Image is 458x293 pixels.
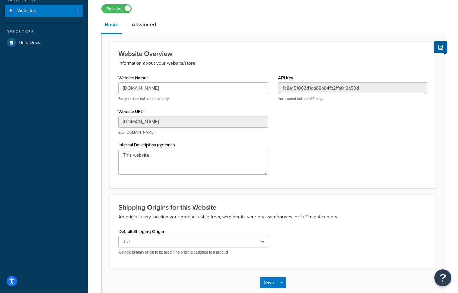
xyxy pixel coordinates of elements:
[118,150,268,175] textarea: This website...
[118,204,427,211] h3: Shipping Origins for this Website
[5,36,83,49] a: Help Docs
[118,96,268,101] p: For your internal reference only
[102,5,131,13] label: Enabled
[5,5,83,17] a: Websites1
[118,130,268,135] p: e.g. [DOMAIN_NAME]
[118,142,175,148] label: Internal Description (optional)
[278,82,428,94] input: XDL713J089NBV22
[278,96,428,101] p: You cannot edit the API Key
[118,109,145,114] label: Website URL
[77,8,78,14] span: 1
[5,5,83,17] li: Websites
[101,17,122,34] a: Basic
[434,269,451,286] button: Open Resource Center
[118,213,427,221] p: An origin is any location your products ship from, whether its vendors, warehouses, or fulfillmen...
[278,75,293,80] label: API Key
[5,29,83,35] div: Resources
[118,50,427,57] h3: Website Overview
[19,40,41,46] span: Help Docs
[260,277,278,288] button: Save
[128,17,159,33] a: Advanced
[434,41,447,53] button: Show Help Docs
[118,59,427,68] p: Information about your website/store.
[17,8,36,14] span: Websites
[118,229,164,234] label: Default Shipping Origin
[118,250,268,255] p: A single primary origin to be used if no origin is assigned to a product
[118,75,148,81] label: Website Name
